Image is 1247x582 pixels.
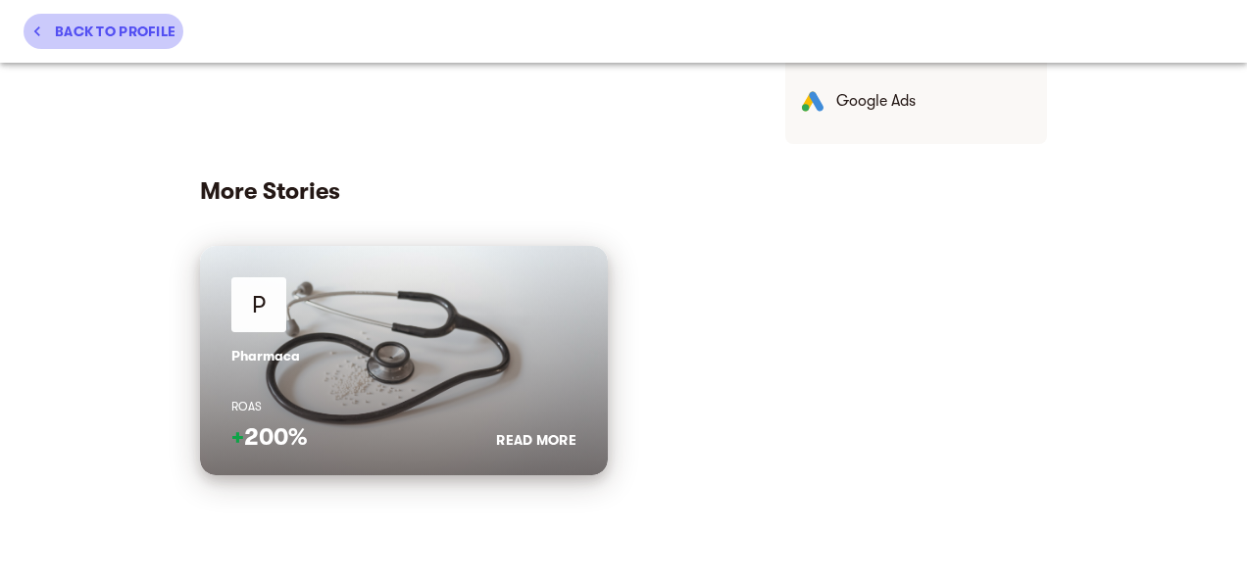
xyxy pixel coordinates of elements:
[231,423,244,451] span: +
[836,89,1031,113] p: Google Ads
[231,348,300,364] span: Pharmaca
[24,14,183,49] button: Back to profile
[200,175,1047,207] h5: More Stories
[496,432,576,448] span: Read More
[231,277,286,332] div: P
[231,392,576,422] p: ROAS
[31,20,175,43] span: Back to profile
[231,422,404,452] h3: 200%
